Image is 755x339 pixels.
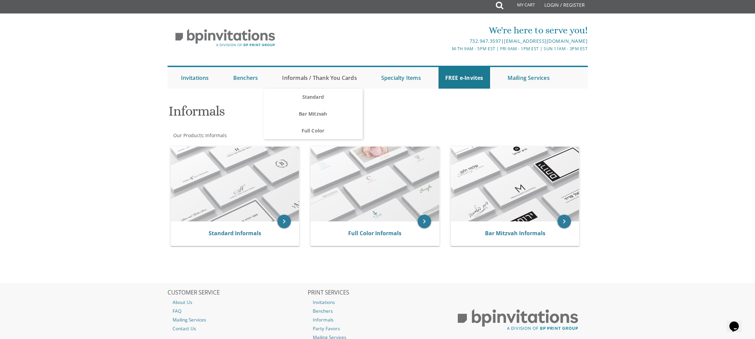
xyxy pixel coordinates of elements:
a: FREE e-Invites [439,67,490,89]
a: Benchers [227,67,265,89]
a: Bar Mitzvah Informals [485,229,545,237]
a: Mailing Services [168,315,307,324]
a: keyboard_arrow_right [277,215,291,228]
a: Standard Informals [209,229,261,237]
h2: PRINT SERVICES [308,289,447,296]
img: Full Color Informals [311,147,439,221]
a: Informals [205,132,227,138]
img: Bar Mitzvah Informals [451,147,579,221]
a: Standard [264,89,362,105]
a: Invitations [308,298,447,307]
a: Party Favors [308,324,447,333]
h1: Informals [169,104,444,124]
a: Invitations [174,67,216,89]
div: M-Th 9am - 5pm EST | Fri 9am - 1pm EST | Sun 11am - 3pm EST [308,45,587,52]
img: BP Invitation Loft [168,24,283,52]
a: Mailing Services [501,67,556,89]
a: About Us [168,298,307,307]
a: keyboard_arrow_right [418,215,431,228]
a: Specialty Items [374,67,428,89]
a: Informals / Thank You Cards [275,67,363,89]
div: | [308,37,587,45]
a: Contact Us [168,324,307,333]
a: FAQ [168,307,307,315]
h2: CUSTOMER SERVICE [168,289,307,296]
img: BP Print Group [448,303,588,337]
a: keyboard_arrow_right [557,215,571,228]
a: Bar Mitzvah [264,105,362,122]
a: Informals [308,315,447,324]
a: Full Color [264,122,362,139]
a: Benchers [308,307,447,315]
img: Standard Informals [171,147,299,221]
a: Our Products [173,132,203,138]
a: Full Color Informals [348,229,401,237]
div: We're here to serve you! [308,24,587,37]
div: : [168,132,378,139]
a: 732.947.3597 [470,38,501,44]
a: [EMAIL_ADDRESS][DOMAIN_NAME] [504,38,587,44]
iframe: chat widget [727,312,748,332]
